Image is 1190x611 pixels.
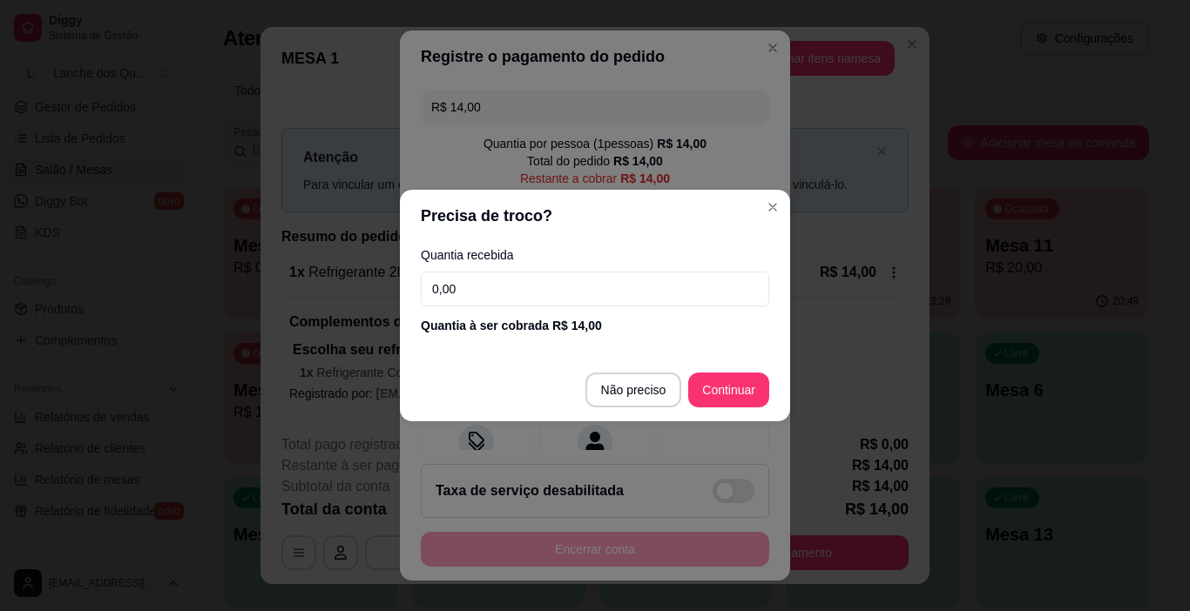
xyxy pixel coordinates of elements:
[400,190,790,242] header: Precisa de troco?
[421,317,769,334] div: Quantia à ser cobrada R$ 14,00
[585,373,682,407] button: Não preciso
[759,193,787,221] button: Close
[688,373,769,407] button: Continuar
[421,249,769,261] label: Quantia recebida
